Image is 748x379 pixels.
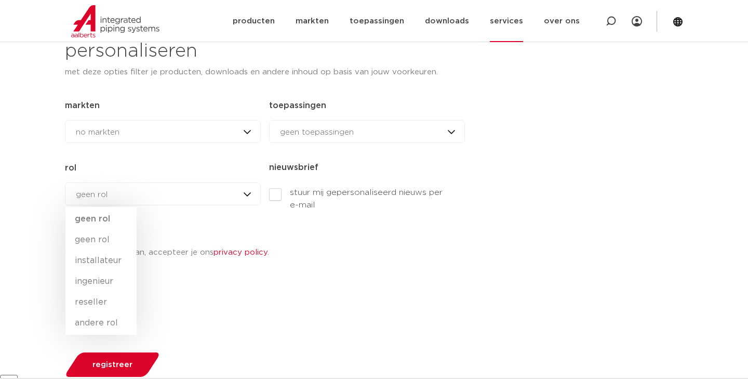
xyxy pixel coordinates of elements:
[76,191,108,199] span: geen rol
[65,99,100,112] label: markten
[17,27,25,35] img: website_grey.svg
[65,280,99,292] label: CAPTCHA
[92,361,132,369] span: registreer
[17,17,25,25] img: logo_orange.svg
[65,312,137,333] li: andere rol
[65,271,137,292] li: ingenieur
[65,244,465,261] div: door verder te gaan, accepteer je ons .
[27,27,114,35] div: Domein: [DOMAIN_NAME]
[65,229,137,250] li: geen rol
[65,292,137,312] li: reseller
[269,186,448,211] label: stuur mij gepersonaliseerd nieuws per e-mail
[280,128,354,136] span: geen toepassingen
[269,99,326,112] label: toepassingen
[61,351,163,378] button: registreer
[65,6,465,81] div: met deze opties filter je producten, downloads en andere inhoud op basis van jouw voorkeuren.
[29,60,37,69] img: tab_domain_overview_orange.svg
[113,61,178,68] div: Keywords op verkeer
[29,17,51,25] div: v 4.0.25
[102,60,110,69] img: tab_keywords_by_traffic_grey.svg
[65,162,76,174] label: rol
[76,128,119,136] span: no markten
[65,250,137,271] li: installateur
[65,294,223,335] iframe: reCAPTCHA
[65,208,137,229] li: geen rol
[213,249,268,256] a: privacy policy
[269,160,465,176] legend: nieuwsbrief
[40,61,91,68] div: Domeinoverzicht
[65,39,465,64] h2: personaliseren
